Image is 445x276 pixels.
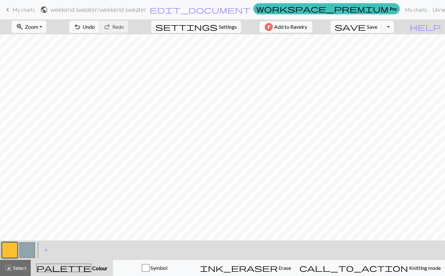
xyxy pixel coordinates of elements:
[37,263,91,272] span: palette
[265,23,273,31] img: Ravelry
[367,24,377,30] span: Save
[330,21,382,33] button: Save
[150,5,250,14] span: edit_document
[155,22,217,31] span: settings
[16,22,24,31] span: zoom_in
[13,6,35,13] span: My charts
[253,3,400,14] a: Pro
[12,265,27,271] span: Select
[50,6,147,13] h2: weekend sweater / weekend sweater
[219,23,237,31] span: Settings
[73,22,81,31] span: undo
[42,246,50,255] span: add
[4,263,12,272] span: highlight_alt
[274,23,307,31] span: Add to Ravelry
[40,5,48,14] span: public
[151,21,241,33] button: SettingsSettings
[69,21,99,33] button: Undo
[200,263,278,272] span: ink_eraser
[408,265,441,271] span: Knitting mode
[83,24,95,30] span: Undo
[256,4,388,13] span: workspace_premium
[25,24,38,30] span: Zoom
[278,265,291,271] span: Erase
[410,22,441,31] span: help
[299,263,408,272] span: call_to_action
[402,3,430,16] a: My charts
[31,260,113,276] button: Colour
[150,265,167,271] span: Symbol
[113,260,196,276] button: Symbol
[91,265,107,271] span: Colour
[335,22,366,31] span: save
[4,4,35,15] a: My charts
[155,23,217,31] i: Settings
[295,260,445,276] button: Knitting mode
[12,21,46,33] button: Zoom
[196,260,295,276] button: Erase
[4,5,12,14] span: keyboard_arrow_left
[260,21,312,33] button: Add to Ravelry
